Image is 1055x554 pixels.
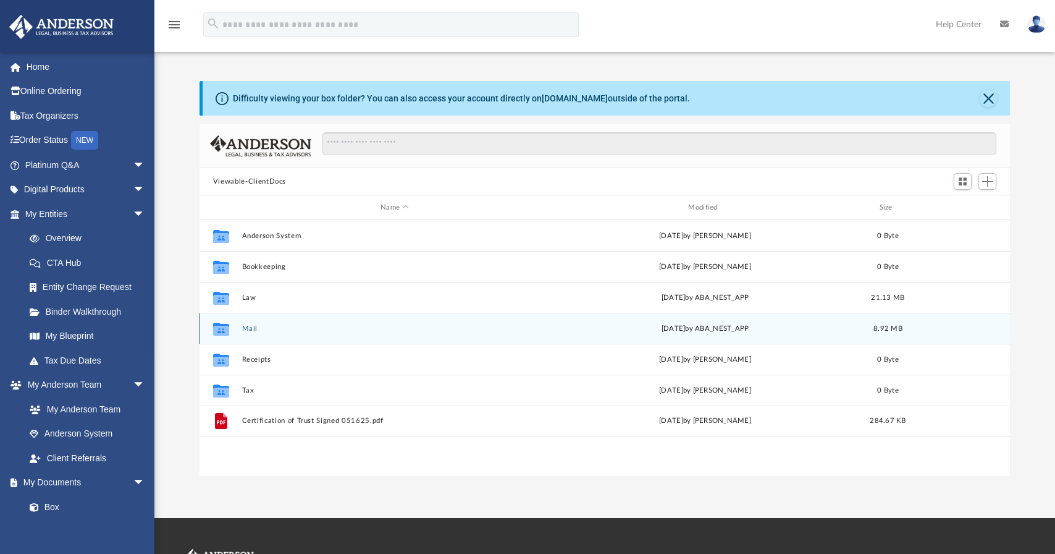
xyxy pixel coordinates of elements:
div: Name [241,202,547,213]
a: [DOMAIN_NAME] [542,93,608,103]
a: My Documentsarrow_drop_down [9,471,158,495]
a: menu [167,23,182,32]
div: id [205,202,236,213]
button: Receipts [242,356,547,364]
button: Tax [242,386,547,394]
button: Anderson System [242,232,547,240]
a: Anderson System [17,422,158,446]
a: Home [9,54,164,79]
button: Law [242,294,547,302]
div: [DATE] by ABA_NEST_APP [552,292,857,304]
span: 0 Byte [877,356,899,363]
a: Binder Walkthrough [17,299,164,324]
span: arrow_drop_down [133,177,158,203]
a: My Entitiesarrow_drop_down [9,202,164,226]
a: Tax Due Dates [17,348,164,373]
a: Box [17,495,151,519]
div: [DATE] by [PERSON_NAME] [552,354,857,365]
i: search [206,17,220,30]
a: Online Ordering [9,79,164,104]
button: Bookkeeping [242,263,547,271]
div: [DATE] by [PERSON_NAME] [552,415,857,427]
a: My Anderson Teamarrow_drop_down [9,373,158,398]
img: Anderson Advisors Platinum Portal [6,15,117,39]
div: id [918,202,1004,213]
button: Close [980,90,997,107]
div: grid [200,220,1010,477]
div: [DATE] by [PERSON_NAME] [552,231,857,242]
button: Switch to Grid View [954,173,972,190]
a: My Anderson Team [17,397,151,422]
span: 0 Byte [877,263,899,270]
span: arrow_drop_down [133,373,158,398]
a: Digital Productsarrow_drop_down [9,177,164,202]
a: Tax Organizers [9,103,164,128]
button: Certification of Trust Signed 051625.pdf [242,417,547,425]
span: 284.67 KB [870,417,906,424]
span: 0 Byte [877,387,899,394]
div: [DATE] by [PERSON_NAME] [552,262,857,273]
div: [DATE] by ABA_NEST_APP [552,323,857,335]
div: [DATE] by [PERSON_NAME] [552,385,857,396]
div: NEW [71,131,98,150]
span: 8.92 MB [873,325,902,332]
img: User Pic [1027,15,1046,33]
div: Modified [552,202,858,213]
div: Size [863,202,912,213]
div: Difficulty viewing your box folder? You can also access your account directly on outside of the p... [233,92,690,105]
a: CTA Hub [17,250,164,275]
a: Entity Change Request [17,275,164,300]
a: Client Referrals [17,446,158,471]
span: 0 Byte [877,232,899,239]
a: Order StatusNEW [9,128,164,153]
i: menu [167,17,182,32]
button: Viewable-ClientDocs [213,176,286,187]
span: arrow_drop_down [133,471,158,496]
button: Mail [242,325,547,333]
span: 21.13 MB [871,294,904,301]
a: My Blueprint [17,324,158,349]
span: arrow_drop_down [133,153,158,178]
span: arrow_drop_down [133,202,158,227]
input: Search files and folders [322,132,997,156]
a: Overview [17,226,164,251]
button: Add [978,173,997,190]
a: Platinum Q&Aarrow_drop_down [9,153,164,177]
